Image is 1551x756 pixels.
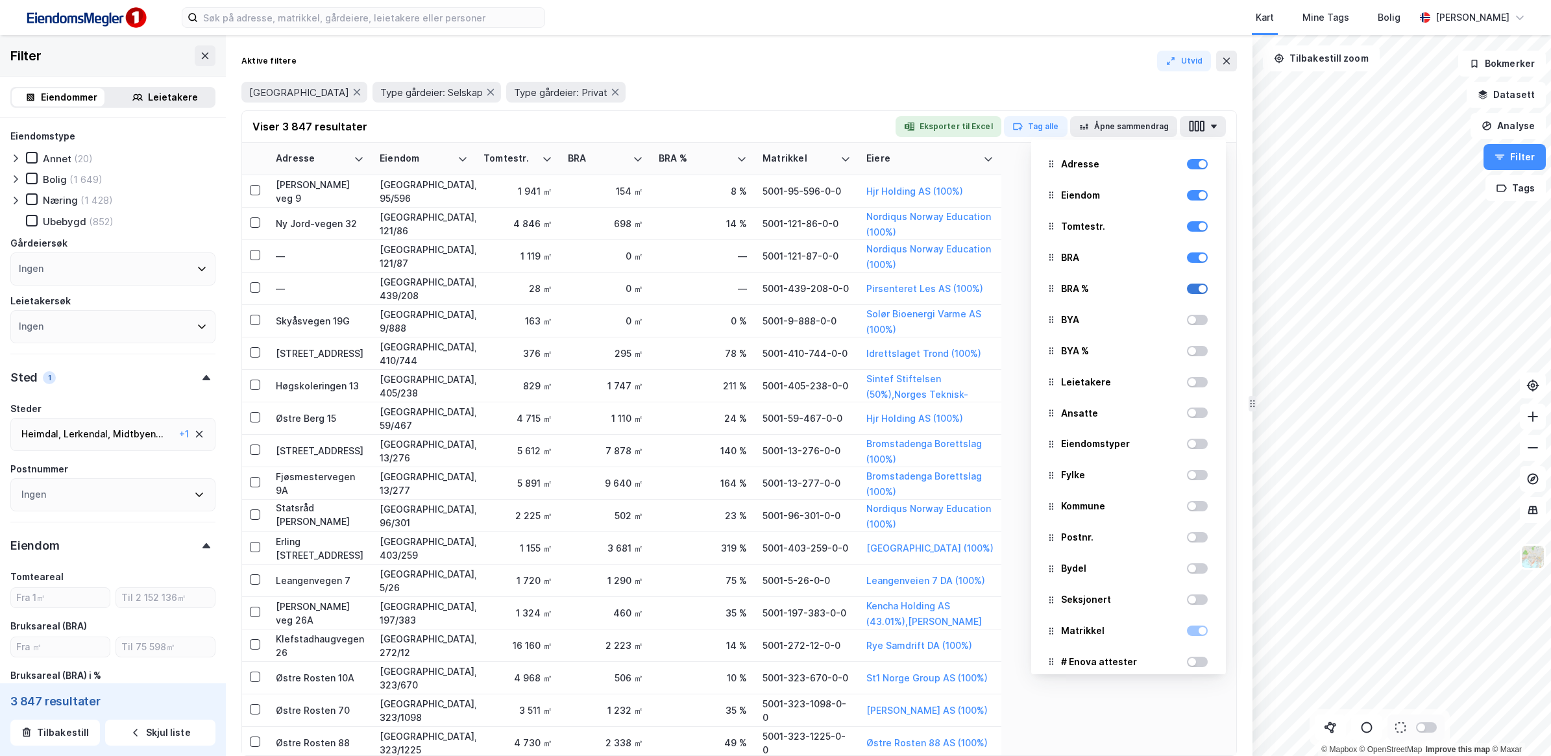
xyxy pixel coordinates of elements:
div: Eiendomstyper [1061,436,1130,452]
div: Leietakersøk [10,293,71,309]
div: Leietakere [1061,374,1111,390]
div: 502 ㎡ [568,509,643,522]
div: 5001-323-1098-0-0 [763,697,851,724]
button: Utvid [1157,51,1212,71]
button: Tags [1485,175,1546,201]
div: [GEOGRAPHIC_DATA], 13/276 [380,437,468,465]
button: Filter [1484,144,1546,170]
div: 5001-323-670-0-0 [763,671,851,685]
div: 23 % [659,509,747,522]
div: Leietakere [1042,368,1215,396]
div: 5001-13-277-0-0 [763,476,851,490]
div: 319 % [659,541,747,555]
div: Annet [43,152,71,165]
button: Datasett [1467,82,1546,108]
div: Viser 3 847 resultater [252,119,367,134]
div: BYA % [1061,343,1089,359]
div: 5001-410-744-0-0 [763,347,851,360]
div: 1 324 ㎡ [483,606,552,620]
div: 9 640 ㎡ [568,476,643,490]
div: [GEOGRAPHIC_DATA], 96/301 [380,502,468,530]
div: Kommune [1042,492,1215,520]
div: 14 % [659,639,747,652]
div: 0 ㎡ [568,314,643,328]
div: 3 847 resultater [10,694,215,709]
div: 3 511 ㎡ [483,703,552,717]
div: 16 160 ㎡ [483,639,552,652]
div: Østre Rosten 88 [276,736,364,750]
div: Ubebygd [43,215,86,228]
div: 460 ㎡ [568,606,643,620]
div: Mine Tags [1302,10,1349,25]
div: [GEOGRAPHIC_DATA], 405/238 [380,372,468,400]
button: Eksporter til Excel [896,116,1001,137]
div: 5001-5-26-0-0 [763,574,851,587]
div: [GEOGRAPHIC_DATA], 121/86 [380,210,468,238]
div: Kart [1256,10,1274,25]
div: Aktive filtere [241,56,297,66]
div: Næring [43,194,78,206]
div: BYA [1061,312,1079,328]
div: [GEOGRAPHIC_DATA], 323/1098 [380,697,468,724]
div: Østre Rosten 10A [276,671,364,685]
div: 8 % [659,184,747,198]
div: BYA [1042,306,1215,334]
div: 5001-439-208-0-0 [763,282,851,295]
div: 5001-13-276-0-0 [763,444,851,457]
div: 295 ㎡ [568,347,643,360]
div: 2 225 ㎡ [483,509,552,522]
button: Tilbakestill zoom [1263,45,1380,71]
div: Gårdeiersøk [10,236,67,251]
div: # Enova attester [1061,654,1137,670]
div: 49 % [659,736,747,750]
span: Type gårdeier: Selskap [380,86,483,99]
div: 0 ㎡ [568,282,643,295]
div: 1 290 ㎡ [568,574,643,587]
div: [GEOGRAPHIC_DATA], 5/26 [380,567,468,594]
div: 35 % [659,703,747,717]
div: Adresse [1061,156,1099,172]
div: Postnr. [1061,530,1093,545]
div: 376 ㎡ [483,347,552,360]
input: Til 75 598㎡ [116,637,215,657]
div: Høgskoleringen 13 [276,379,364,393]
div: 1 941 ㎡ [483,184,552,198]
div: Eiendom [1042,181,1215,210]
div: Postnummer [10,461,68,477]
div: Leietakere [148,90,198,105]
div: 14 % [659,217,747,230]
div: Bruksareal (BRA) [10,618,87,634]
div: — [659,282,747,295]
iframe: Chat Widget [1486,694,1551,756]
div: 154 ㎡ [568,184,643,198]
div: 1 232 ㎡ [568,703,643,717]
div: Bolig [43,173,67,186]
div: — [659,249,747,263]
input: Søk på adresse, matrikkel, gårdeiere, leietakere eller personer [198,8,544,27]
div: Bydel [1061,561,1086,576]
div: 4 715 ㎡ [483,411,552,425]
div: Ansatte [1061,406,1098,421]
div: Midtbyen ... [113,426,164,442]
a: OpenStreetMap [1360,745,1423,754]
div: Eiendommer [41,90,97,105]
div: 5001-121-87-0-0 [763,249,851,263]
div: Leangenvegen 7 [276,574,364,587]
input: Til 2 152 136㎡ [116,588,215,607]
a: Mapbox [1321,745,1357,754]
div: Ingen [19,319,43,334]
div: Klefstadhaugvegen 26 [276,632,364,659]
div: Steder [10,401,42,417]
div: Eiendomstyper [1042,430,1215,458]
div: Eiendom [380,152,452,165]
div: Østre Rosten 70 [276,703,364,717]
div: 1 720 ㎡ [483,574,552,587]
div: Adresse [276,152,348,165]
div: BRA [1042,243,1215,272]
div: Filter [10,45,42,66]
div: 5001-59-467-0-0 [763,411,851,425]
div: 4 968 ㎡ [483,671,552,685]
div: (1 428) [80,194,113,206]
div: 164 % [659,476,747,490]
div: [STREET_ADDRESS] [276,444,364,457]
